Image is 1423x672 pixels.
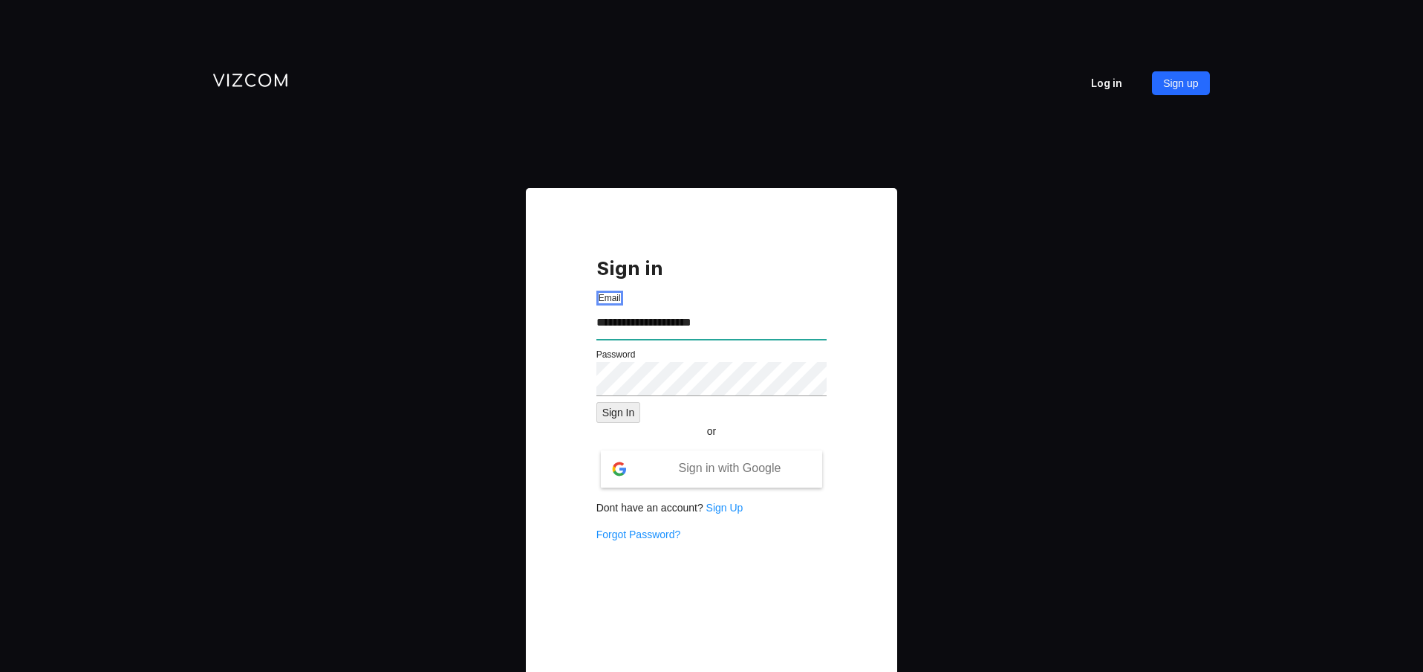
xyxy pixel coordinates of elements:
[596,291,623,306] label: Email
[213,74,287,87] img: logo
[596,258,827,280] h1: Sign in
[706,502,743,514] a: Sign Up
[1091,71,1152,91] p: Log in
[596,450,827,488] button: Sign in with Google
[596,402,641,423] button: Sign In
[596,529,681,540] a: Forgot Password?
[679,462,781,474] span: Sign in with Google
[601,450,823,488] div: Sign in with Google
[596,488,827,517] p: Dont have an account?
[1152,71,1209,95] button: Sign up
[1163,75,1198,91] span: Sign up
[596,423,827,439] p: or
[596,349,636,360] label: Password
